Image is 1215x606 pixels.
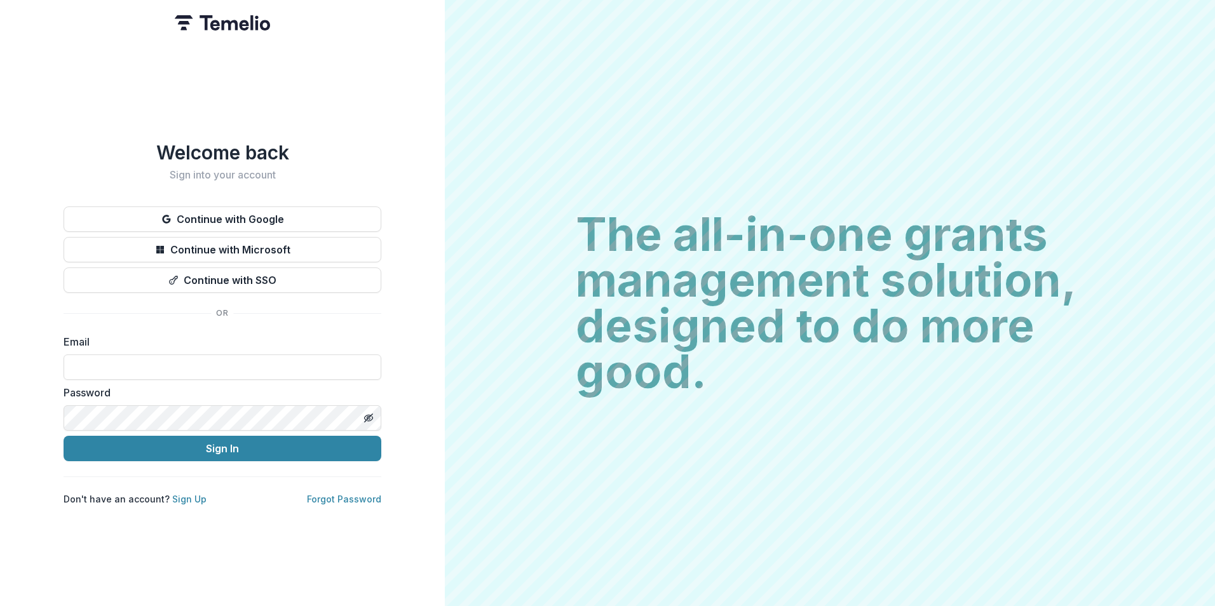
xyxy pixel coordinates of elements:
button: Sign In [64,436,381,461]
h1: Welcome back [64,141,381,164]
label: Password [64,385,374,400]
h2: Sign into your account [64,169,381,181]
button: Continue with SSO [64,267,381,293]
a: Forgot Password [307,494,381,504]
button: Continue with Microsoft [64,237,381,262]
img: Temelio [175,15,270,30]
a: Sign Up [172,494,207,504]
p: Don't have an account? [64,492,207,506]
button: Toggle password visibility [358,408,379,428]
button: Continue with Google [64,206,381,232]
label: Email [64,334,374,349]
